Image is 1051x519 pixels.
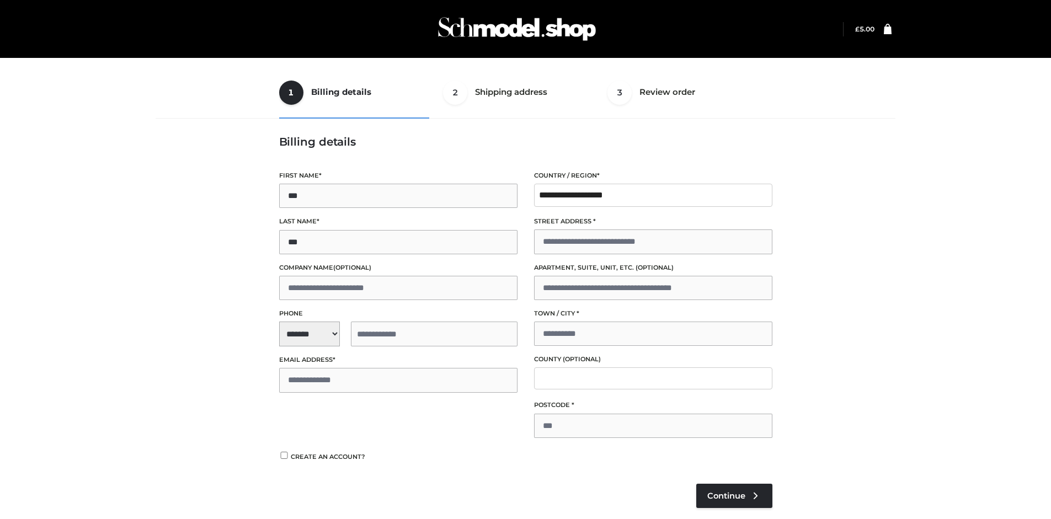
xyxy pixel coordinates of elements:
[279,263,518,273] label: Company name
[434,7,600,51] img: Schmodel Admin 964
[855,25,874,33] a: £5.00
[534,308,772,319] label: Town / City
[696,484,772,508] a: Continue
[855,25,874,33] bdi: 5.00
[534,263,772,273] label: Apartment, suite, unit, etc.
[291,453,365,461] span: Create an account?
[534,354,772,365] label: County
[279,216,518,227] label: Last name
[279,308,518,319] label: Phone
[534,400,772,410] label: Postcode
[279,355,518,365] label: Email address
[707,491,745,501] span: Continue
[534,216,772,227] label: Street address
[534,170,772,181] label: Country / Region
[333,264,371,271] span: (optional)
[636,264,674,271] span: (optional)
[279,452,289,459] input: Create an account?
[855,25,860,33] span: £
[279,135,772,148] h3: Billing details
[279,170,518,181] label: First name
[563,355,601,363] span: (optional)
